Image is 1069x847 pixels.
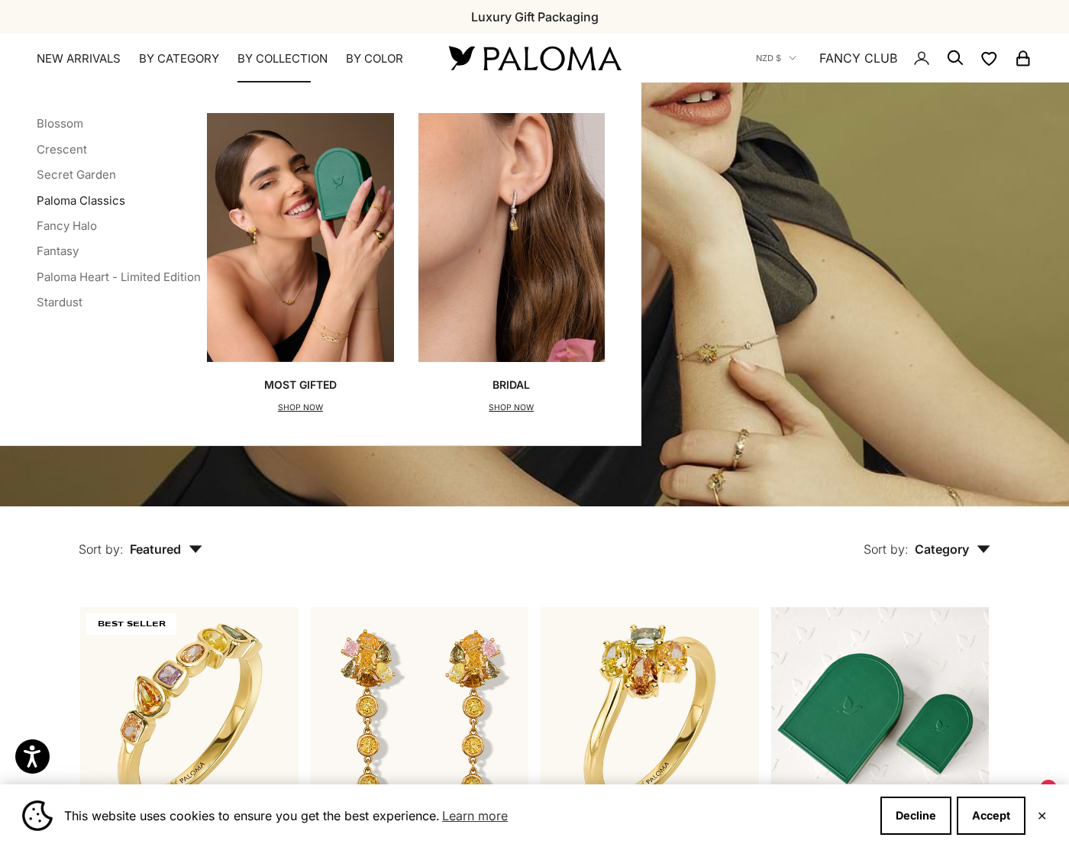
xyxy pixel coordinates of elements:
[37,167,116,182] a: Secret Garden
[264,400,337,415] p: SHOP NOW
[864,541,909,557] span: Sort by:
[37,51,121,66] a: NEW ARRIVALS
[207,113,393,415] a: Most GiftedSHOP NOW
[130,541,202,557] span: Featured
[37,142,87,157] a: Crescent
[489,400,534,415] p: SHOP NOW
[64,804,868,827] span: This website uses cookies to ensure you get the best experience.
[489,377,534,393] p: Bridal
[756,34,1032,82] nav: Secondary navigation
[1037,811,1047,820] button: Close
[440,804,510,827] a: Learn more
[541,607,759,826] img: #YellowGold
[86,613,176,635] span: BEST SELLER
[22,800,53,831] img: Cookie banner
[37,270,201,284] a: Paloma Heart - Limited Edition
[471,7,599,27] p: Luxury Gift Packaging
[44,506,237,571] button: Sort by: Featured
[819,48,897,68] a: FANCY CLUB
[37,218,97,233] a: Fancy Halo
[756,51,781,65] span: NZD $
[37,116,83,131] a: Blossom
[915,541,990,557] span: Category
[957,797,1025,835] button: Accept
[880,797,951,835] button: Decline
[79,541,124,557] span: Sort by:
[37,193,125,208] a: Paloma Classics
[37,244,79,258] a: Fantasy
[80,607,299,826] img: #YellowGold
[37,51,412,66] nav: Primary navigation
[346,51,403,66] summary: By Color
[828,506,1025,571] button: Sort by: Category
[237,51,328,66] summary: By Collection
[418,113,605,415] a: BridalSHOP NOW
[311,607,529,826] img: #YellowGold
[264,377,337,393] p: Most Gifted
[756,51,796,65] button: NZD $
[37,295,82,309] a: Stardust
[139,51,219,66] summary: By Category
